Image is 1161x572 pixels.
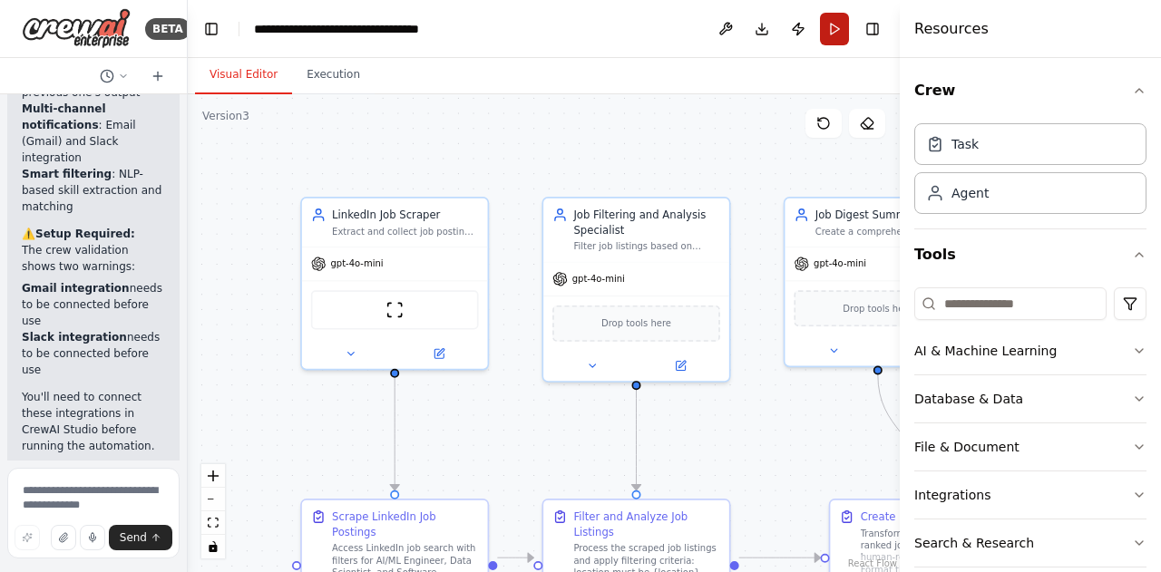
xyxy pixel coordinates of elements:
[332,208,478,223] div: LinkedIn Job Scraper
[914,116,1146,228] div: Crew
[201,464,225,488] button: zoom in
[22,389,165,454] p: You'll need to connect these integrations in CrewAI Studio before running the automation.
[784,197,972,367] div: Job Digest SummarizerCreate a comprehensive, human-readable daily digest of the top {number_of_jo...
[22,168,112,180] strong: Smart filtering
[93,65,136,87] button: Switch to previous chat
[330,257,383,269] span: gpt-4o-mini
[201,464,225,558] div: React Flow controls
[332,226,478,238] div: Extract and collect job postings from LinkedIn based on AI/ML, Data Science, and Software Enginee...
[22,460,165,476] h2: 🚀
[22,226,165,242] h2: ⚠️
[22,282,130,295] strong: Gmail integration
[914,534,1034,552] div: Search & Research
[201,511,225,535] button: fit view
[629,390,644,490] g: Edge from bbd6ce80-e970-4de8-8727-766d3828ec08 to 55259080-072c-4567-b593-ddfb2adacfc0
[22,8,131,49] img: Logo
[914,229,1146,280] button: Tools
[387,377,403,490] g: Edge from 775f2751-aab3-43ba-8925-54909a2c2351 to c1ed0d3b-a468-43f6-be43-fbd19d117c3d
[951,184,989,202] div: Agent
[145,18,190,40] div: BETA
[143,65,172,87] button: Start a new chat
[814,257,866,269] span: gpt-4o-mini
[396,344,482,363] button: Open in side panel
[22,242,165,275] p: The crew validation shows two warnings:
[914,327,1146,374] button: AI & Machine Learning
[109,525,172,550] button: Send
[815,208,961,223] div: Job Digest Summarizer
[202,109,249,123] div: Version 3
[861,509,983,525] div: Create Daily Job Digest
[739,550,821,566] g: Edge from 55259080-072c-4567-b593-ddfb2adacfc0 to 935d91a1-7439-418a-8df1-53018a363cf6
[860,16,885,42] button: Hide right sidebar
[541,197,730,383] div: Job Filtering and Analysis SpecialistFilter job listings based on location preferences ({location...
[385,301,404,319] img: ScrapeWebsiteTool
[300,197,489,370] div: LinkedIn Job ScraperExtract and collect job postings from LinkedIn based on AI/ML, Data Science, ...
[15,525,40,550] button: Improve this prompt
[914,423,1146,470] button: File & Document
[914,65,1146,116] button: Crew
[22,101,165,166] li: : Email (Gmail) and Slack integration
[572,273,625,285] span: gpt-4o-mini
[951,135,979,153] div: Task
[22,331,127,344] strong: Slack integration
[914,18,989,40] h4: Resources
[573,240,719,252] div: Filter job listings based on location preferences ({location}) and experience level ({experience_...
[914,438,1020,456] div: File & Document
[843,301,912,316] span: Drop tools here
[497,550,533,566] g: Edge from c1ed0d3b-a468-43f6-be43-fbd19d117c3d to 55259080-072c-4567-b593-ddfb2adacfc0
[254,20,458,38] nav: breadcrumb
[120,530,147,545] span: Send
[601,316,671,332] span: Drop tools here
[22,102,106,131] strong: Multi-channel notifications
[195,56,292,94] button: Visual Editor
[914,471,1146,519] button: Integrations
[199,16,224,42] button: Hide left sidebar
[914,390,1023,408] div: Database & Data
[573,509,719,539] div: Filter and Analyze Job Listings
[870,374,931,490] g: Edge from 7f3a3597-9111-4f24-b2b7-68783ab290eb to 935d91a1-7439-418a-8df1-53018a363cf6
[22,329,165,378] li: needs to be connected before use
[292,56,375,94] button: Execution
[201,535,225,558] button: toggle interactivity
[914,486,990,504] div: Integrations
[914,375,1146,422] button: Database & Data
[22,166,165,215] li: : NLP-based skill extraction and matching
[80,525,105,550] button: Click to speak your automation idea
[848,558,897,568] a: React Flow attribution
[638,357,723,375] button: Open in side panel
[573,208,719,238] div: Job Filtering and Analysis Specialist
[914,519,1146,567] button: Search & Research
[51,525,76,550] button: Upload files
[815,226,961,238] div: Create a comprehensive, human-readable daily digest of the top {number_of_jobs} job opportunities...
[201,488,225,511] button: zoom out
[914,342,1057,360] div: AI & Machine Learning
[22,280,165,329] li: needs to be connected before use
[332,509,478,539] div: Scrape LinkedIn Job Postings
[35,228,135,240] strong: Setup Required:
[879,342,964,360] button: Open in side panel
